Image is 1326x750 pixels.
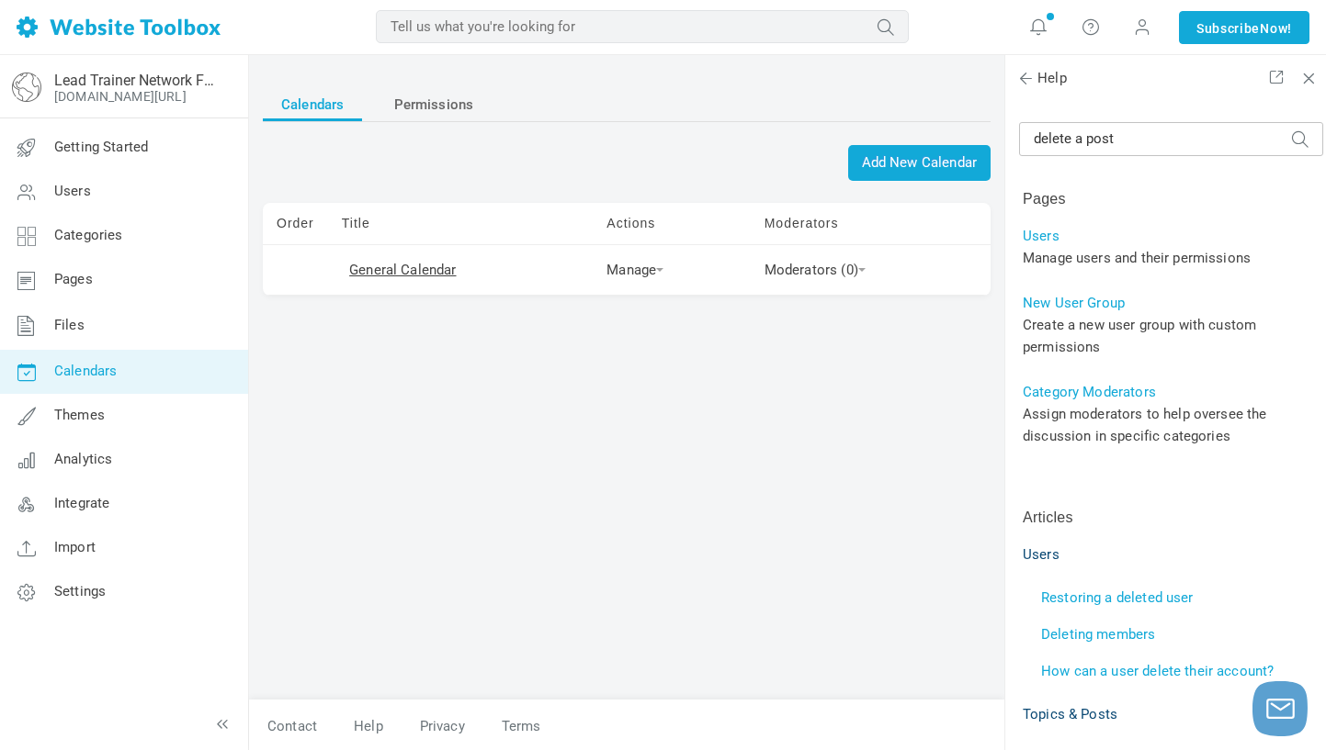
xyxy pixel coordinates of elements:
[483,711,541,743] a: Terms
[263,88,362,121] a: Calendars
[606,262,663,278] a: Manage
[1023,228,1060,244] a: Users
[376,88,493,121] a: Permissions
[1023,546,1060,563] a: Users
[54,583,106,599] span: Settings
[54,317,85,333] span: Files
[1023,384,1156,400] a: Category Moderators
[54,363,117,379] span: Calendars
[1041,626,1155,643] a: Deleting members
[1023,507,1320,529] p: Articles
[54,89,187,104] a: [DOMAIN_NAME][URL]
[1023,295,1125,311] a: New User Group
[1041,589,1194,606] a: Restoring a deleted user
[263,203,328,245] td: Order
[376,10,909,43] input: Tell us what you're looking for
[349,262,456,278] a: General Calendar
[54,183,91,199] span: Users
[1260,18,1292,39] span: Now!
[328,203,594,245] td: Title
[281,88,344,121] span: Calendars
[1041,663,1274,679] a: How can a user delete their account?
[54,495,109,511] span: Integrate
[593,203,750,245] td: Actions
[54,407,105,423] span: Themes
[765,262,866,278] a: Moderators (0)
[1016,69,1035,87] span: Back
[54,72,214,89] a: Lead Trainer Network Forum
[1023,247,1320,269] div: Manage users and their permissions
[54,539,96,555] span: Import
[1023,403,1320,447] div: Assign moderators to help oversee the discussion in specific categories
[335,711,402,743] a: Help
[54,227,123,243] span: Categories
[751,203,991,245] td: Moderators
[12,73,41,102] img: globe-icon.png
[249,711,335,743] a: Contact
[1019,122,1323,156] input: Tell us what you're looking for
[402,711,483,743] a: Privacy
[1179,11,1309,44] a: SubscribeNow!
[1023,188,1320,210] p: Pages
[394,88,474,121] span: Permissions
[54,271,93,287] span: Pages
[1019,69,1067,88] span: Help
[1252,681,1308,736] button: Launch chat
[1023,706,1117,722] a: Topics & Posts
[54,139,148,155] span: Getting Started
[1023,314,1320,358] div: Create a new user group with custom permissions
[848,145,991,181] a: Add New Calendar
[54,451,112,467] span: Analytics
